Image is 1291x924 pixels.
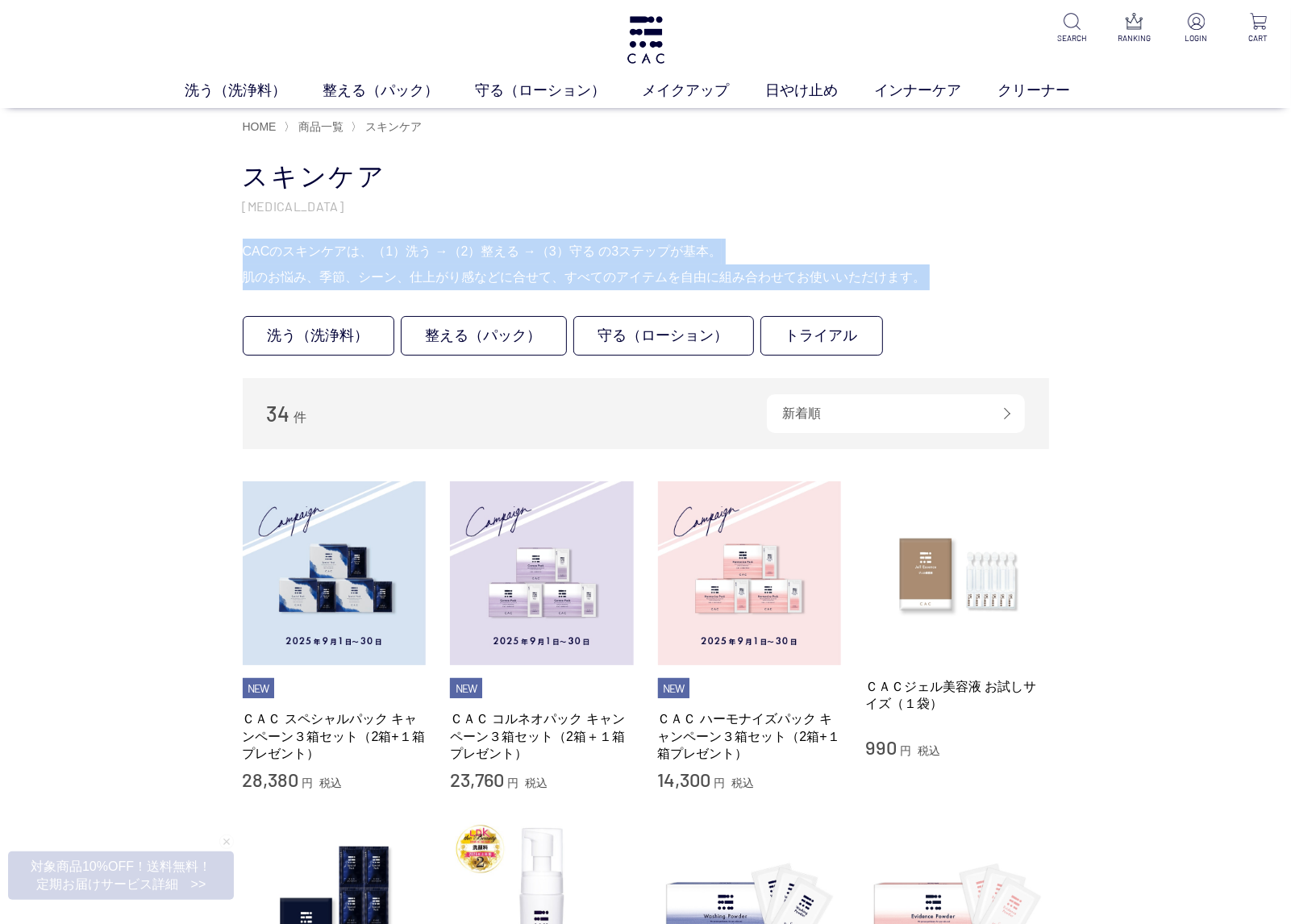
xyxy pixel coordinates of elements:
[760,316,883,356] a: トライアル
[319,776,342,789] span: 税込
[573,316,754,356] a: 守る（ローション）
[918,744,940,757] span: 税込
[323,80,475,102] a: 整える（パック）
[1239,13,1278,44] a: CART
[865,481,1049,665] img: ＣＡＣジェル美容液 お試しサイズ（１袋）
[450,710,634,762] a: ＣＡＣ コルネオパック キャンペーン３箱セット（2箱＋１箱プレゼント）
[294,410,306,424] span: 件
[714,776,725,789] span: 円
[1052,13,1092,44] a: SEARCH
[1239,32,1278,44] p: CART
[507,776,518,789] span: 円
[243,481,427,665] img: ＣＡＣ スペシャルパック キャンペーン３箱セット（2箱+１箱プレゼント）
[658,710,842,762] a: ＣＡＣ ハーモナイズパック キャンペーン３箱セット（2箱+１箱プレゼント）
[625,16,667,64] img: logo
[658,768,711,791] span: 14,300
[351,119,426,135] li: 〉
[362,120,422,133] a: スキンケア
[642,80,765,102] a: メイクアップ
[900,744,911,757] span: 円
[658,678,690,699] li: NEW
[243,710,427,762] a: ＣＡＣ スペシャルパック キャンペーン３箱セット（2箱+１箱プレゼント）
[365,120,422,133] span: スキンケア
[997,80,1106,102] a: クリーナー
[450,678,482,699] li: NEW
[185,80,323,102] a: 洗う（洗浄料）
[767,394,1025,433] div: 新着順
[865,678,1049,713] a: ＣＡＣジェル美容液 お試しサイズ（１袋）
[243,198,1049,214] p: [MEDICAL_DATA]
[865,735,897,759] span: 990
[450,481,634,665] img: ＣＡＣ コルネオパック キャンペーン３箱セット（2箱＋１箱プレゼント）
[243,120,277,133] a: HOME
[243,678,275,699] li: NEW
[450,768,504,791] span: 23,760
[243,160,1049,194] h1: スキンケア
[284,119,348,135] li: 〉
[401,316,567,356] a: 整える（パック）
[765,80,874,102] a: 日やけ止め
[1114,13,1154,44] a: RANKING
[525,776,548,789] span: 税込
[1052,32,1092,44] p: SEARCH
[1176,32,1216,44] p: LOGIN
[243,768,299,791] span: 28,380
[243,316,394,356] a: 洗う（洗浄料）
[658,481,842,665] img: ＣＡＣ ハーモナイズパック キャンペーン３箱セット（2箱+１箱プレゼント）
[298,120,344,133] span: 商品一覧
[475,80,642,102] a: 守る（ローション）
[302,776,313,789] span: 円
[267,401,290,426] span: 34
[1176,13,1216,44] a: LOGIN
[874,80,997,102] a: インナーケア
[243,239,1049,290] div: CACのスキンケアは、（1）洗う →（2）整える →（3）守る の3ステップが基本。 肌のお悩み、季節、シーン、仕上がり感などに合せて、すべてのアイテムを自由に組み合わせてお使いいただけます。
[1114,32,1154,44] p: RANKING
[731,776,754,789] span: 税込
[295,120,344,133] a: 商品一覧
